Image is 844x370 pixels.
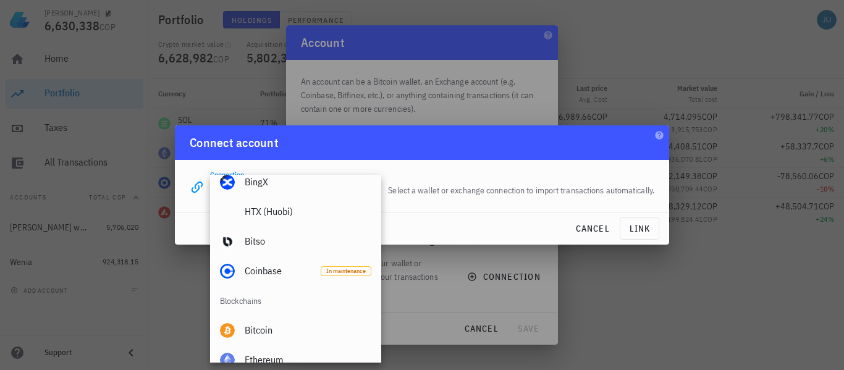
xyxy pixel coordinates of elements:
div: Ethereum [245,354,371,366]
div: Connect account [190,133,279,153]
div: BingX [245,176,371,188]
div: HTX (Huobi) [245,206,371,217]
div: Select a wallet or exchange connection to import transactions automatically. [342,176,662,204]
div: Blockchains [210,286,381,316]
button: link [620,217,659,240]
button: cancel [570,217,615,240]
span: In maintenance [326,267,366,275]
span: link [625,223,654,234]
div: Coinbase [245,265,311,277]
span: cancel [575,223,610,234]
div: Bitso [245,235,371,247]
div: Bitcoin [245,324,371,336]
label: Connection [210,170,244,179]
